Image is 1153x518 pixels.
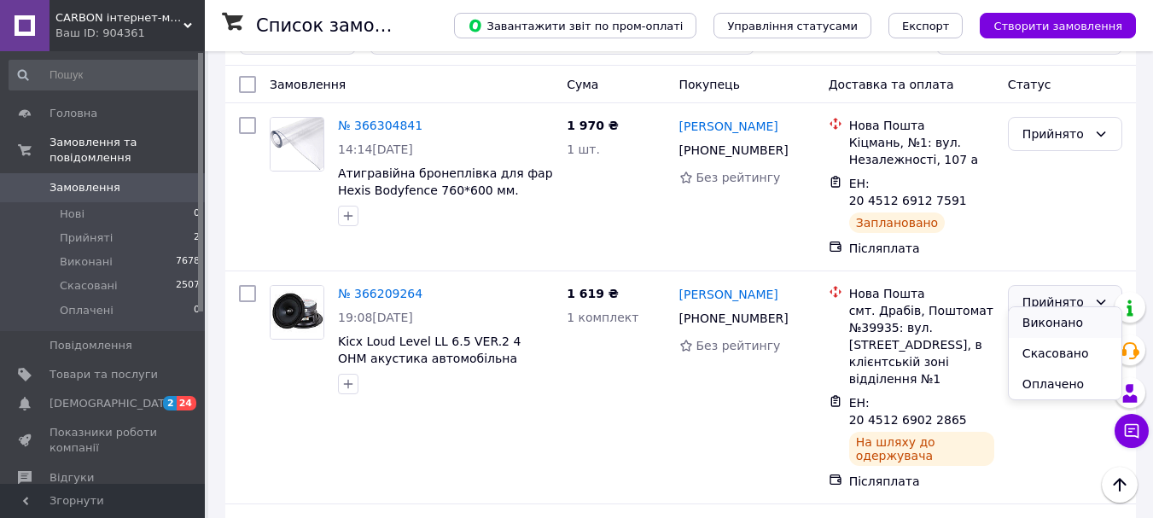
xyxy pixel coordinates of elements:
[60,278,118,294] span: Скасовані
[567,287,619,300] span: 1 619 ₴
[849,302,994,387] div: смт. Драбів, Поштомат №39935: вул. [STREET_ADDRESS], в клієнтській зоні відділення №1
[55,26,205,41] div: Ваш ID: 904361
[679,286,778,303] a: [PERSON_NAME]
[902,20,950,32] span: Експорт
[679,311,789,325] span: [PHONE_NUMBER]
[849,240,994,257] div: Післяплата
[49,106,97,121] span: Головна
[468,18,683,33] span: Завантажити звіт по пром-оплаті
[679,118,778,135] a: [PERSON_NAME]
[1115,414,1149,448] button: Чат з покупцем
[176,254,200,270] span: 7678
[679,78,740,91] span: Покупець
[849,212,946,233] div: Заплановано
[980,13,1136,38] button: Створити замовлення
[270,285,324,340] a: Фото товару
[454,13,696,38] button: Завантажити звіт по пром-оплаті
[338,311,413,324] span: 19:08[DATE]
[1022,293,1087,311] div: Прийнято
[49,135,205,166] span: Замовлення та повідомлення
[49,367,158,382] span: Товари та послуги
[270,117,324,172] a: Фото товару
[60,254,113,270] span: Виконані
[849,177,967,207] span: ЕН: 20 4512 6912 7591
[849,432,994,466] div: На шляху до одержувача
[60,303,114,318] span: Оплачені
[338,287,422,300] a: № 366209264
[849,134,994,168] div: Кіцмань, №1: вул. Незалежності, 107 а
[829,78,954,91] span: Доставка та оплата
[176,278,200,294] span: 2507
[849,396,967,427] span: ЕН: 20 4512 6902 2865
[963,18,1136,32] a: Створити замовлення
[1009,307,1121,338] li: Виконано
[338,166,553,197] a: Атигравійна бронеплівка для фар Hexis Bodyfence 760*600 мм.
[9,60,201,90] input: Пошук
[49,180,120,195] span: Замовлення
[49,470,94,486] span: Відгуки
[271,286,323,339] img: Фото товару
[849,473,994,490] div: Післяплата
[49,338,132,353] span: Повідомлення
[163,396,177,410] span: 2
[338,143,413,156] span: 14:14[DATE]
[696,171,781,184] span: Без рейтингу
[256,15,429,36] h1: Список замовлень
[1009,338,1121,369] li: Скасовано
[194,303,200,318] span: 0
[1009,369,1121,399] li: Оплачено
[194,230,200,246] span: 2
[55,10,183,26] span: CARBON інтернет-магазин автоаксесуарів
[679,143,789,157] span: [PHONE_NUMBER]
[49,425,158,456] span: Показники роботи компанії
[338,335,521,365] a: Kicx Loud Level LL 6.5 VER.2 4 OHM акустика автомобільна
[177,396,196,410] span: 24
[338,119,422,132] a: № 366304841
[1022,125,1087,143] div: Прийнято
[60,207,84,222] span: Нові
[270,78,346,91] span: Замовлення
[1008,78,1051,91] span: Статус
[194,207,200,222] span: 0
[567,143,600,156] span: 1 шт.
[567,78,598,91] span: Cума
[888,13,964,38] button: Експорт
[60,230,113,246] span: Прийняті
[727,20,858,32] span: Управління статусами
[849,285,994,302] div: Нова Пошта
[49,396,176,411] span: [DEMOGRAPHIC_DATA]
[271,118,323,171] img: Фото товару
[993,20,1122,32] span: Створити замовлення
[849,117,994,134] div: Нова Пошта
[567,311,638,324] span: 1 комплект
[567,119,619,132] span: 1 970 ₴
[1102,467,1138,503] button: Наверх
[696,339,781,352] span: Без рейтингу
[713,13,871,38] button: Управління статусами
